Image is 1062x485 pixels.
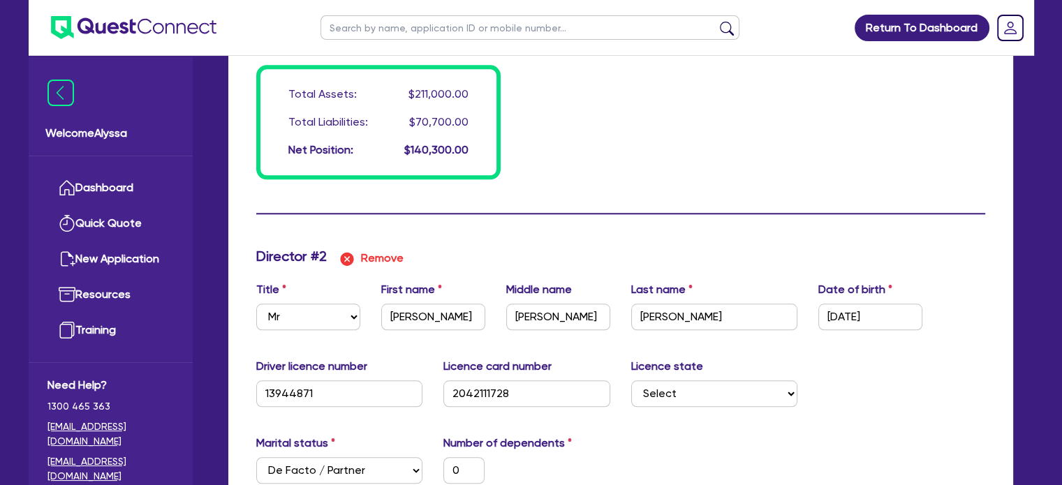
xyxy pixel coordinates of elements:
img: icon-menu-close [47,80,74,106]
span: $70,700.00 [409,115,469,128]
a: Resources [47,277,174,313]
img: icon remove director [339,251,355,267]
img: new-application [59,251,75,267]
label: Licence state [631,358,703,375]
a: New Application [47,241,174,277]
button: Remove [338,248,404,270]
h3: Director # 2 [256,248,327,264]
input: DD / MM / YYYY [818,304,922,330]
a: Dropdown toggle [992,10,1028,46]
img: quick-quote [59,215,75,232]
div: Net Position: [288,142,353,158]
div: Total Liabilities: [288,114,368,130]
input: Search by name, application ID or mobile number... [320,15,739,40]
label: Licence card number [443,358,552,375]
span: $211,000.00 [408,87,469,100]
a: Dashboard [47,170,174,206]
label: Marital status [256,435,335,452]
label: Middle name [506,281,572,298]
label: Driver licence number [256,358,367,375]
span: Need Help? [47,377,174,394]
a: [EMAIL_ADDRESS][DOMAIN_NAME] [47,419,174,449]
div: Total Assets: [288,86,357,103]
label: Title [256,281,286,298]
span: Welcome Alyssa [45,125,176,142]
img: quest-connect-logo-blue [51,16,216,39]
a: [EMAIL_ADDRESS][DOMAIN_NAME] [47,454,174,484]
label: First name [381,281,442,298]
img: resources [59,286,75,303]
a: Return To Dashboard [855,15,989,41]
span: 1300 465 363 [47,399,174,414]
img: training [59,322,75,338]
span: $140,300.00 [404,143,469,156]
label: Date of birth [818,281,892,298]
a: Quick Quote [47,206,174,241]
label: Last name [631,281,693,298]
label: Number of dependents [443,435,572,452]
a: Training [47,313,174,348]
